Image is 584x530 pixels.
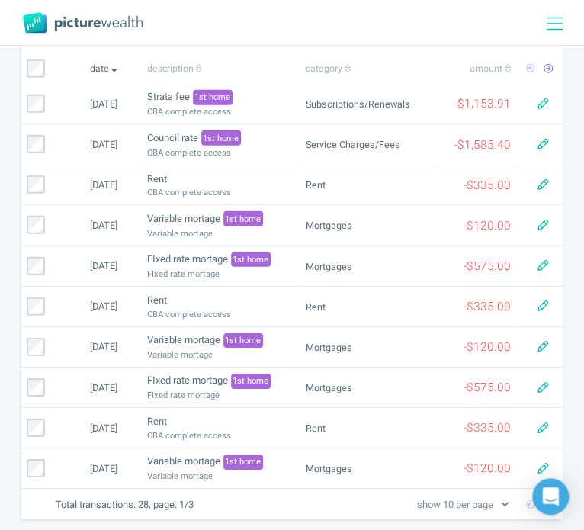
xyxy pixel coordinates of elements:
span: Variable mortage [147,454,263,469]
span: Variable mortage [147,470,213,483]
td: [DATE] [66,286,142,326]
span: Rent [306,300,326,314]
span: Mortgages [306,341,352,355]
span: Rent [147,293,167,307]
span: Council rate [147,130,241,146]
span: date [90,62,117,75]
span: Mortgages [306,219,352,233]
span: CBA complete access [147,146,231,159]
td: [DATE] [66,448,142,488]
td: [DATE] [66,408,142,448]
td: [DATE] [66,326,142,367]
span: Subscriptions/Renewals [306,98,410,111]
span: -$335.00 [464,419,511,436]
span: 1st home [223,333,264,349]
span: CBA complete access [147,429,231,442]
span: 1st home [231,374,271,389]
span: Variable mortage [147,332,263,348]
td: [DATE] [66,165,142,205]
span: CBA complete access [147,186,231,199]
td: [DATE] [66,124,142,165]
span: -$1,153.91 [454,95,511,112]
img: PictureWealth [23,12,143,34]
span: -$120.00 [464,339,511,355]
span: 1st home [231,252,271,268]
span: Rent [147,172,167,186]
span: 1st home [201,130,242,146]
span: -$575.00 [464,379,511,396]
span: CBA complete access [147,308,231,321]
span: -$1,585.40 [454,137,511,153]
span: Rent [147,414,167,429]
span: FIxed rate mortage [147,252,271,267]
span: Rent [306,178,326,192]
span: FIxed rate mortage [147,268,220,281]
span: 1st home [193,90,233,105]
td: [DATE] [66,367,142,407]
td: [DATE] [66,246,142,286]
td: [DATE] [66,84,142,124]
span: Mortgages [306,462,352,476]
span: -$335.00 [464,177,511,194]
span: -$120.00 [464,217,511,234]
span: 1st home [223,211,264,226]
span: category [306,62,351,75]
span: -$120.00 [464,460,511,477]
span: -$575.00 [464,258,511,275]
span: Strata fee [147,89,233,104]
td: Total transactions: 28, page: 1/3 [50,489,300,520]
span: amount [470,62,511,75]
td: [DATE] [66,205,142,246]
span: -$335.00 [464,298,511,315]
span: Variable mortage [147,349,213,361]
div: Open Intercom Messenger [532,478,569,515]
span: Rent [306,422,326,435]
span: description [147,62,202,75]
span: 1st home [223,455,264,470]
span: Variable mortage [147,211,263,226]
span: FIxed rate mortage [147,389,220,402]
span: CBA complete access [147,105,231,118]
span: FIxed rate mortage [147,373,271,388]
span: Mortgages [306,381,352,395]
span: Service Charges/Fees [306,138,400,152]
span: Mortgages [306,260,352,274]
span: Variable mortage [147,227,213,240]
